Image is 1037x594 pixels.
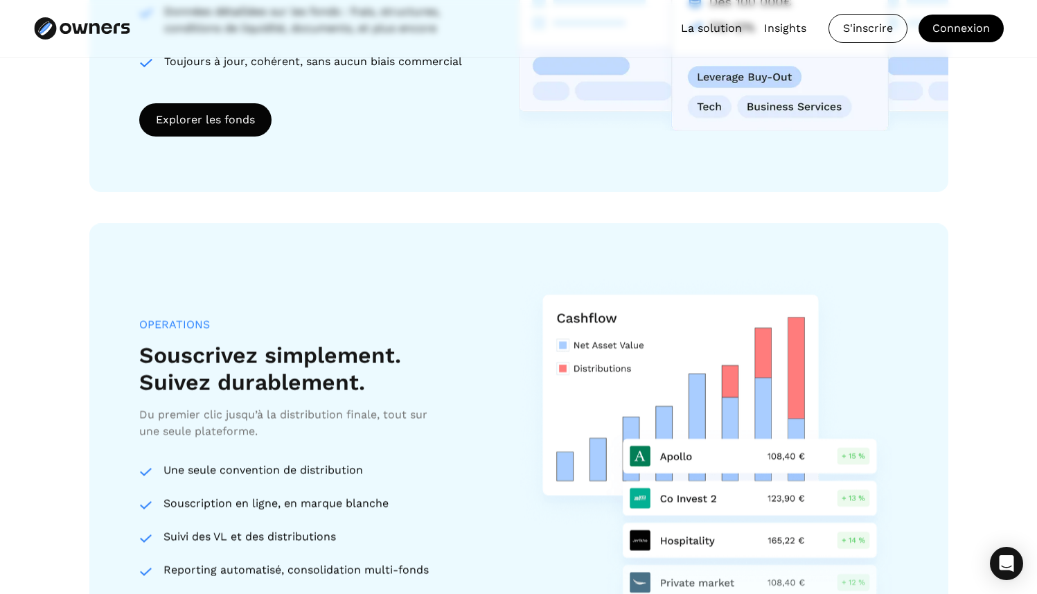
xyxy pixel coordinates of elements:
[163,496,430,512] div: Souscription en ligne, en marque blanche
[163,462,430,479] div: Une seule convention de distribution
[163,53,485,69] div: Toujours à jour, cohérent, sans aucun biais commercial
[990,547,1023,580] div: Open Intercom Messenger
[163,529,430,545] div: Suivi des VL et des distributions
[156,111,255,128] div: Explorer les fonds
[139,318,210,331] div: Operations
[919,15,1004,42] a: Connexion
[139,342,401,396] h3: Souscrivez simplement. Suivez durablement.
[139,407,444,440] div: Du premier clic jusqu’à la distribution finale, tout sur une seule plateforme.
[163,562,430,579] div: Reporting automatisé, consolidation multi-fonds
[828,14,907,43] a: S'inscrire
[681,20,742,37] a: La solution
[764,20,806,37] a: Insights
[829,15,907,42] div: S'inscrire
[139,103,272,136] a: Explorer les fonds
